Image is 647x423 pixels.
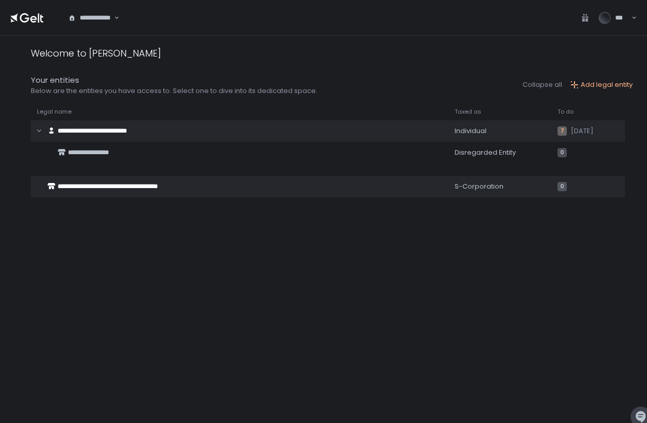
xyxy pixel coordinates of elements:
span: 0 [558,148,567,157]
span: Legal name [37,108,71,116]
span: 0 [558,182,567,191]
div: Disregarded Entity [455,148,545,157]
button: Add legal entity [570,80,633,89]
span: 7 [558,126,567,136]
div: Welcome to [PERSON_NAME] [31,46,161,60]
div: Below are the entities you have access to. Select one to dive into its dedicated space. [31,86,317,96]
div: Individual [455,126,545,136]
div: Search for option [62,7,119,29]
button: Collapse all [523,80,562,89]
div: Your entities [31,75,317,86]
span: Taxed as [455,108,481,116]
span: [DATE] [571,126,594,136]
span: To do [558,108,573,116]
div: S-Corporation [455,182,545,191]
